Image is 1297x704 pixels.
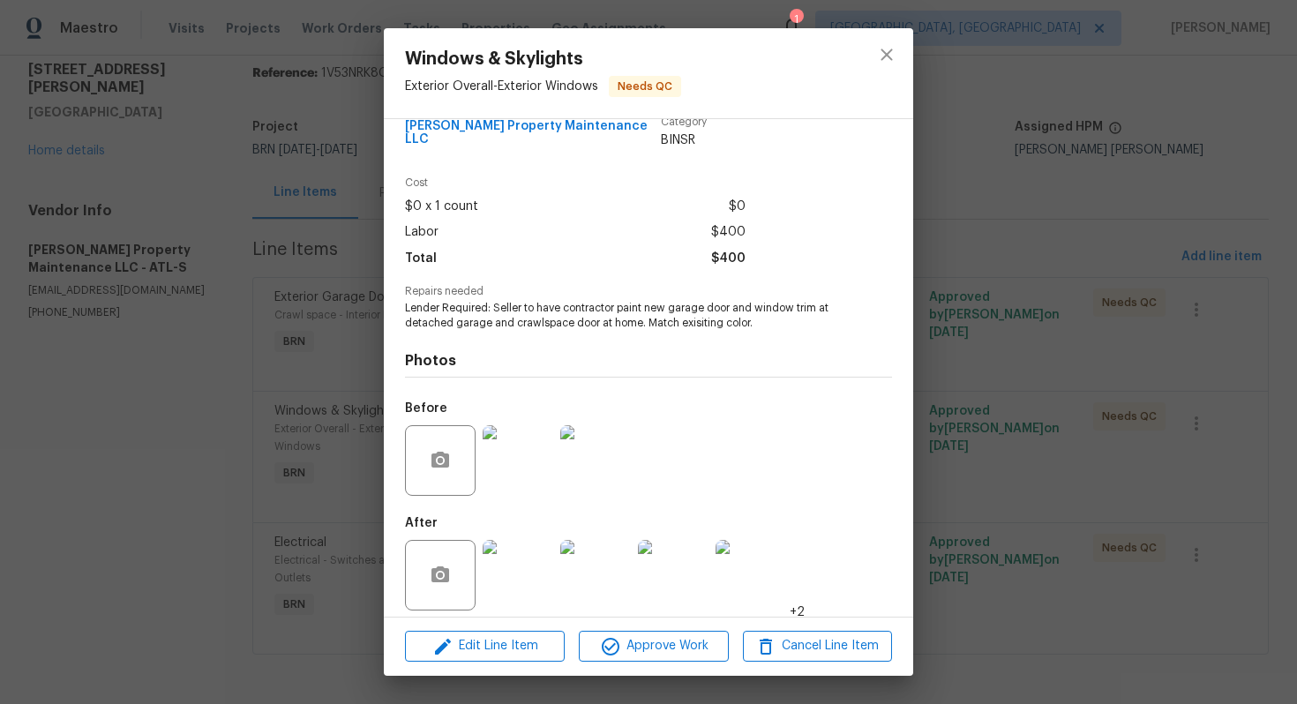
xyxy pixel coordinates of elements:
button: Approve Work [579,631,728,662]
span: Cancel Line Item [748,635,887,657]
span: Cost [405,177,746,189]
span: $400 [711,246,746,272]
span: Approve Work [584,635,723,657]
span: $0 x 1 count [405,194,478,220]
span: Exterior Overall - Exterior Windows [405,80,598,93]
h4: Photos [405,352,892,370]
span: $0 [729,194,746,220]
span: Labor [405,220,439,245]
span: $400 [711,220,746,245]
span: Edit Line Item [410,635,559,657]
h5: After [405,517,438,529]
span: Needs QC [611,78,679,95]
span: +2 [790,603,805,621]
div: 1 [790,11,802,28]
span: Lender Required: Seller to have contractor paint new garage door and window trim at detached gara... [405,301,843,331]
h5: Before [405,402,447,415]
span: Windows & Skylights [405,49,681,69]
span: BINSR [661,131,746,149]
span: Repairs needed [405,286,892,297]
button: Edit Line Item [405,631,565,662]
button: Cancel Line Item [743,631,892,662]
button: close [866,34,908,76]
span: Total [405,246,437,272]
span: [PERSON_NAME] Property Maintenance LLC [405,120,661,146]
